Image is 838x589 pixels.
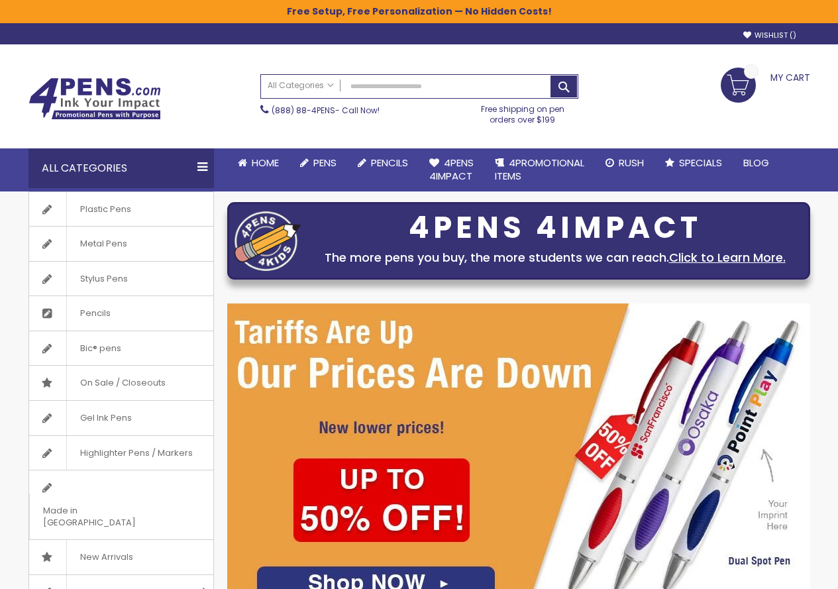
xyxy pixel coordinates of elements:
span: New Arrivals [66,540,146,574]
span: - Call Now! [272,105,380,116]
a: Wishlist [743,30,796,40]
span: 4Pens 4impact [429,156,474,183]
a: New Arrivals [29,540,213,574]
span: Plastic Pens [66,192,144,227]
a: Highlighter Pens / Markers [29,436,213,470]
span: Highlighter Pens / Markers [66,436,206,470]
a: 4PROMOTIONALITEMS [484,148,595,191]
a: Plastic Pens [29,192,213,227]
a: 4Pens4impact [419,148,484,191]
div: The more pens you buy, the more students we can reach. [307,248,803,267]
a: Gel Ink Pens [29,401,213,435]
span: Stylus Pens [66,262,141,296]
a: On Sale / Closeouts [29,366,213,400]
span: On Sale / Closeouts [66,366,179,400]
a: Click to Learn More. [669,249,786,266]
div: Free shipping on pen orders over $199 [467,99,578,125]
span: Specials [679,156,722,170]
a: All Categories [261,75,340,97]
span: All Categories [268,80,334,91]
a: Pencils [347,148,419,178]
span: Rush [619,156,644,170]
a: Specials [655,148,733,178]
span: Pens [313,156,337,170]
span: Pencils [371,156,408,170]
a: Pencils [29,296,213,331]
div: 4PENS 4IMPACT [307,214,803,242]
a: Made in [GEOGRAPHIC_DATA] [29,470,213,539]
a: Home [227,148,289,178]
span: Bic® pens [66,331,134,366]
a: Blog [733,148,780,178]
span: Gel Ink Pens [66,401,145,435]
div: All Categories [28,148,214,188]
span: Home [252,156,279,170]
a: Bic® pens [29,331,213,366]
a: Pens [289,148,347,178]
span: Metal Pens [66,227,140,261]
a: Rush [595,148,655,178]
span: Blog [743,156,769,170]
span: Pencils [66,296,124,331]
a: (888) 88-4PENS [272,105,335,116]
img: four_pen_logo.png [235,211,301,271]
a: Metal Pens [29,227,213,261]
a: Stylus Pens [29,262,213,296]
span: 4PROMOTIONAL ITEMS [495,156,584,183]
img: 4Pens Custom Pens and Promotional Products [28,78,161,120]
span: Made in [GEOGRAPHIC_DATA] [29,494,180,539]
